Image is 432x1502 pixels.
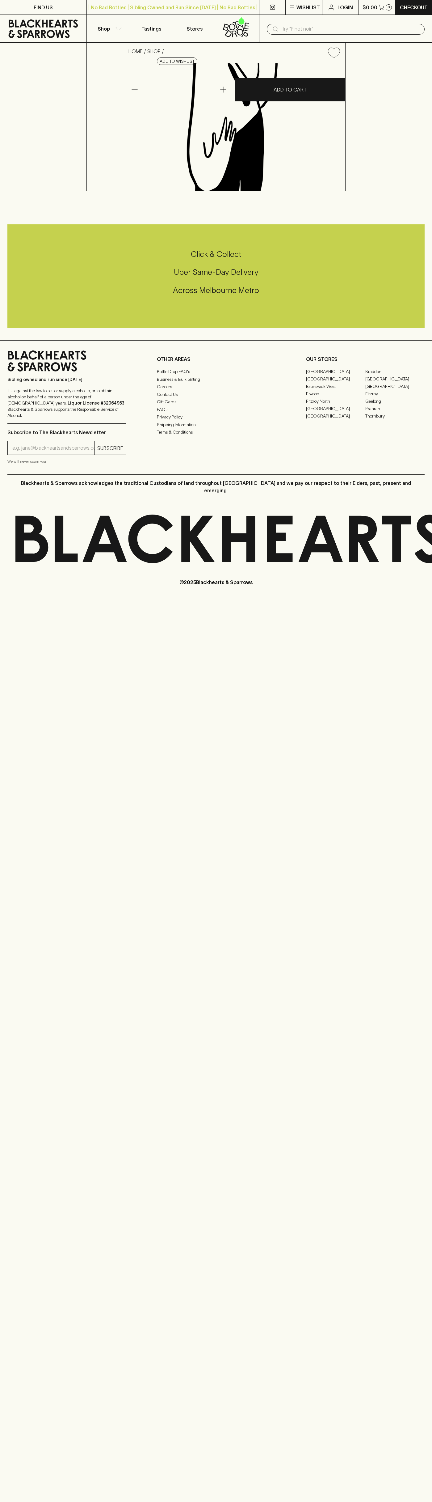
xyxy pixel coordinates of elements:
a: Geelong [365,397,425,405]
p: OUR STORES [306,355,425,363]
p: Wishlist [296,4,320,11]
a: [GEOGRAPHIC_DATA] [365,383,425,390]
a: Brunswick West [306,383,365,390]
a: [GEOGRAPHIC_DATA] [306,405,365,412]
button: Shop [87,15,130,42]
a: [GEOGRAPHIC_DATA] [306,375,365,383]
h5: Across Melbourne Metro [7,285,425,295]
a: FAQ's [157,406,275,413]
a: Elwood [306,390,365,397]
p: ADD TO CART [274,86,307,93]
a: Business & Bulk Gifting [157,375,275,383]
input: e.g. jane@blackheartsandsparrows.com.au [12,443,94,453]
a: SHOP [147,49,161,54]
div: Call to action block [7,224,425,328]
a: Stores [173,15,216,42]
a: [GEOGRAPHIC_DATA] [365,375,425,383]
p: Blackhearts & Sparrows acknowledges the traditional Custodians of land throughout [GEOGRAPHIC_DAT... [12,479,420,494]
a: Privacy Policy [157,414,275,421]
a: Braddon [365,368,425,375]
p: Subscribe to The Blackhearts Newsletter [7,429,126,436]
a: Prahran [365,405,425,412]
strong: Liquor License #32064953 [68,401,124,405]
a: HOME [128,49,143,54]
a: Bottle Drop FAQ's [157,368,275,375]
p: Shop [98,25,110,32]
input: Try "Pinot noir" [282,24,420,34]
a: [GEOGRAPHIC_DATA] [306,368,365,375]
a: Contact Us [157,391,275,398]
p: SUBSCRIBE [97,444,123,452]
button: Add to wishlist [325,45,342,61]
p: It is against the law to sell or supply alcohol to, or to obtain alcohol on behalf of a person un... [7,388,126,418]
button: ADD TO CART [235,78,345,101]
button: SUBSCRIBE [95,441,126,455]
button: Add to wishlist [157,57,197,65]
p: Tastings [141,25,161,32]
p: Checkout [400,4,428,11]
p: Login [338,4,353,11]
p: OTHER AREAS [157,355,275,363]
a: [GEOGRAPHIC_DATA] [306,412,365,420]
a: Tastings [130,15,173,42]
h5: Uber Same-Day Delivery [7,267,425,277]
a: Shipping Information [157,421,275,428]
a: Terms & Conditions [157,429,275,436]
a: Fitzroy [365,390,425,397]
h5: Click & Collect [7,249,425,259]
a: Thornbury [365,412,425,420]
p: Stores [187,25,203,32]
a: Fitzroy North [306,397,365,405]
img: Womens Work Beetroot Relish 115g [124,63,345,191]
a: Gift Cards [157,398,275,406]
p: $0.00 [363,4,377,11]
p: Sibling owned and run since [DATE] [7,376,126,383]
p: 0 [388,6,390,9]
p: FIND US [34,4,53,11]
a: Careers [157,383,275,391]
p: We will never spam you [7,458,126,465]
